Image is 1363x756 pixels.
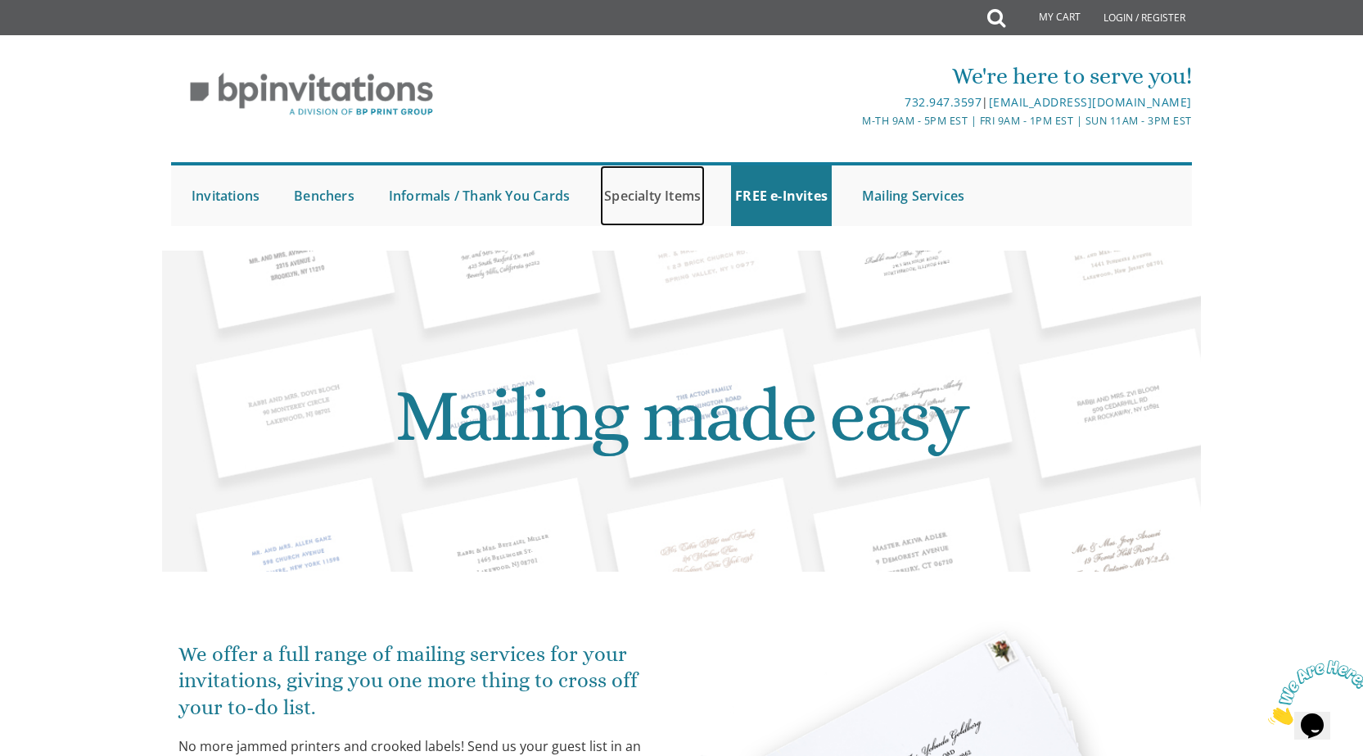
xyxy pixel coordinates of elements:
a: My Cart [1004,2,1092,34]
a: Mailing Services [858,165,968,226]
div: M-Th 9am - 5pm EST | Fri 9am - 1pm EST | Sun 11am - 3pm EST [512,112,1192,129]
img: Chat attention grabber [7,7,108,71]
h1: Mailing made easy [174,263,1189,568]
div: We're here to serve you! [512,60,1192,93]
div: | [512,93,1192,112]
p: We offer a full range of mailing services for your invitations, giving you one more thing to cros... [178,641,670,721]
a: Informals / Thank You Cards [385,165,574,226]
a: 732.947.3597 [905,94,982,110]
a: Benchers [290,165,359,226]
a: Invitations [187,165,264,226]
a: [EMAIL_ADDRESS][DOMAIN_NAME] [989,94,1192,110]
img: BP Invitation Loft [171,61,452,129]
a: Specialty Items [600,165,705,226]
a: FREE e-Invites [731,165,832,226]
iframe: chat widget [1261,654,1363,731]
